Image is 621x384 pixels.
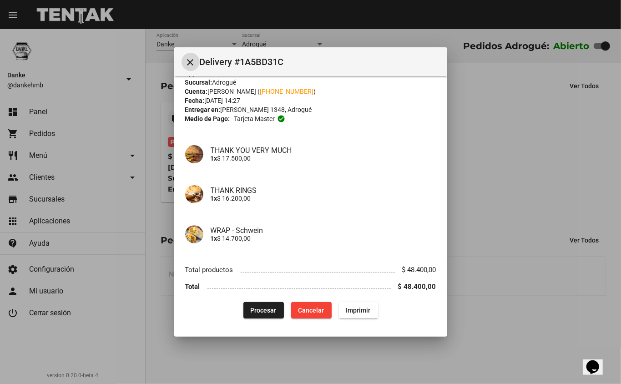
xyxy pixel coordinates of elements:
span: Imprimir [346,307,371,314]
div: Adrogué [185,78,436,87]
button: Imprimir [339,302,378,318]
img: 60f4cbaf-b0e4-4933-a206-3fb71a262f74.png [185,145,203,163]
mat-icon: check_circle [277,115,285,123]
p: $ 16.200,00 [211,195,436,202]
h4: WRAP - Schwein [211,226,436,235]
button: Cerrar [182,53,200,71]
div: [PERSON_NAME] ( ) [185,87,436,96]
span: Cancelar [298,307,324,314]
a: [PHONE_NUMBER] [260,88,314,95]
strong: App: [185,70,198,77]
div: [PERSON_NAME] 1348, Adrogué [185,105,436,114]
h4: THANK YOU VERY MUCH [211,146,436,155]
button: Cancelar [291,302,332,318]
strong: Cuenta: [185,88,208,95]
li: Total $ 48.400,00 [185,278,436,295]
strong: Medio de Pago: [185,114,230,123]
p: $ 17.500,00 [211,155,436,162]
iframe: chat widget [583,348,612,375]
strong: Fecha: [185,97,205,104]
h4: THANK RINGS [211,186,436,195]
span: Procesar [251,307,277,314]
b: 1x [211,235,217,242]
div: [DATE] 14:27 [185,96,436,105]
button: Procesar [243,302,284,318]
span: Tarjeta master [234,114,275,123]
b: 1x [211,155,217,162]
mat-icon: Cerrar [185,57,196,68]
span: Delivery #1A5BD31C [200,55,440,69]
strong: Entregar en: [185,106,221,113]
p: $ 14.700,00 [211,235,436,242]
li: Total productos $ 48.400,00 [185,262,436,278]
img: 1d3925b4-3dc7-452b-aa71-7cd7831306f0.png [185,185,203,203]
strong: Sucursal: [185,79,212,86]
img: 5308311e-6b54-4505-91eb-fc6b1a7bef64.png [185,225,203,243]
b: 1x [211,195,217,202]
